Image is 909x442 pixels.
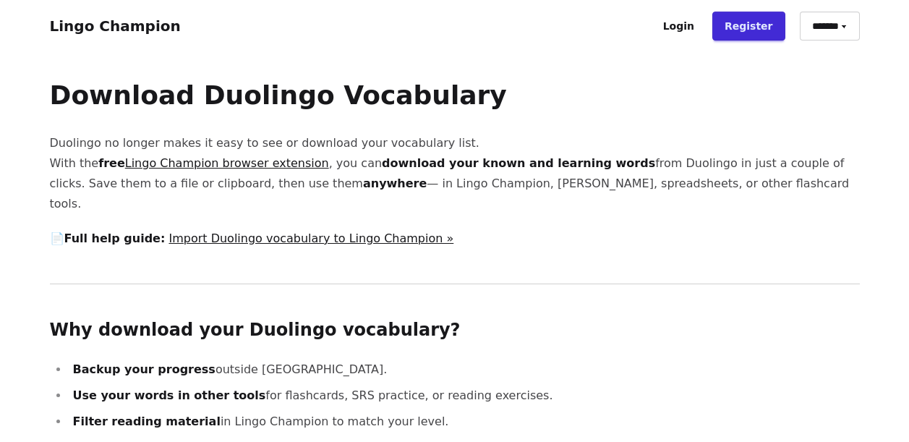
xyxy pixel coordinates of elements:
[69,386,860,406] li: for flashcards, SRS practice, or reading exercises.
[73,362,215,376] strong: Backup your progress
[50,229,860,249] p: 📄
[651,12,707,41] a: Login
[363,177,427,190] strong: anywhere
[382,156,655,170] strong: download your known and learning words
[69,412,860,432] li: in Lingo Champion to match your level.
[73,388,266,402] strong: Use your words in other tools
[98,156,329,170] strong: free
[50,319,860,342] h2: Why download your Duolingo vocabulary?
[168,231,453,245] a: Import Duolingo vocabulary to Lingo Champion »
[64,231,166,245] strong: Full help guide:
[50,81,860,110] h1: Download Duolingo Vocabulary
[712,12,785,41] a: Register
[50,133,860,214] p: Duolingo no longer makes it easy to see or download your vocabulary list. With the , you can from...
[73,415,221,428] strong: Filter reading material
[50,17,181,35] a: Lingo Champion
[125,156,329,170] a: Lingo Champion browser extension
[69,360,860,380] li: outside [GEOGRAPHIC_DATA].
